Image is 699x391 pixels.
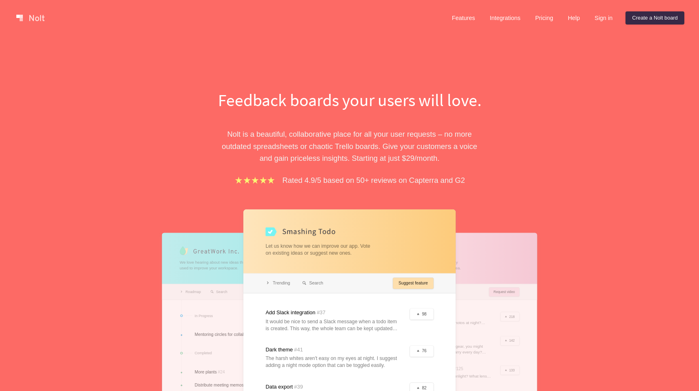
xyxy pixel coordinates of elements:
a: Sign in [588,11,619,24]
p: Nolt is a beautiful, collaborative place for all your user requests – no more outdated spreadshee... [209,128,490,164]
img: stars.b067e34983.png [234,176,276,185]
a: Features [445,11,482,24]
p: Rated 4.9/5 based on 50+ reviews on Capterra and G2 [283,174,465,186]
a: Help [561,11,587,24]
a: Pricing [529,11,560,24]
a: Create a Nolt board [626,11,684,24]
a: Integrations [483,11,527,24]
h1: Feedback boards your users will love. [209,88,490,112]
